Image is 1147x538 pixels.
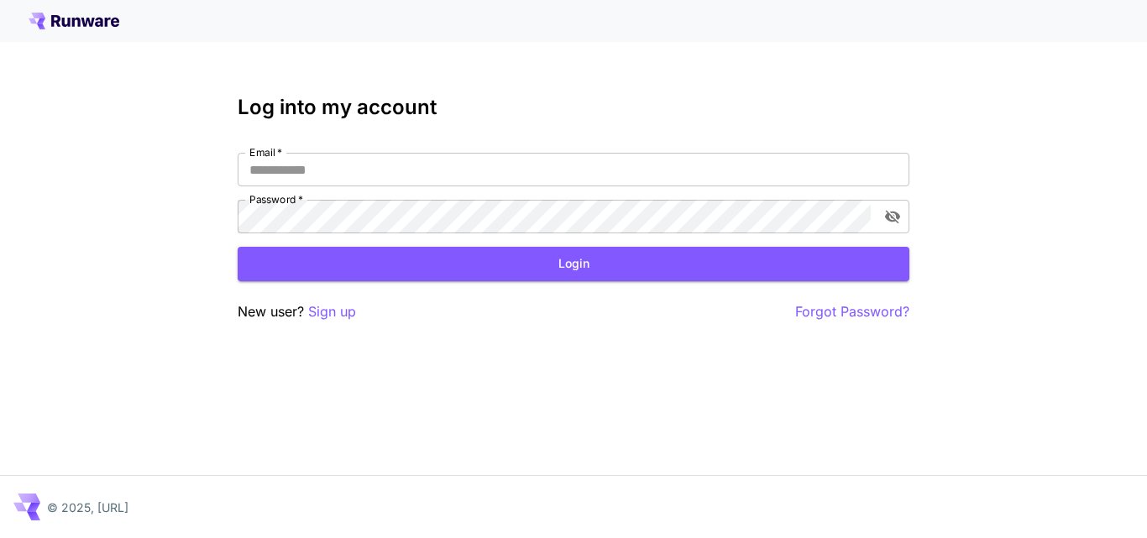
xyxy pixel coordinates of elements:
[795,301,909,322] button: Forgot Password?
[249,192,303,206] label: Password
[238,247,909,281] button: Login
[238,96,909,119] h3: Log into my account
[308,301,356,322] button: Sign up
[249,145,282,159] label: Email
[238,301,356,322] p: New user?
[877,201,908,232] button: toggle password visibility
[47,499,128,516] p: © 2025, [URL]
